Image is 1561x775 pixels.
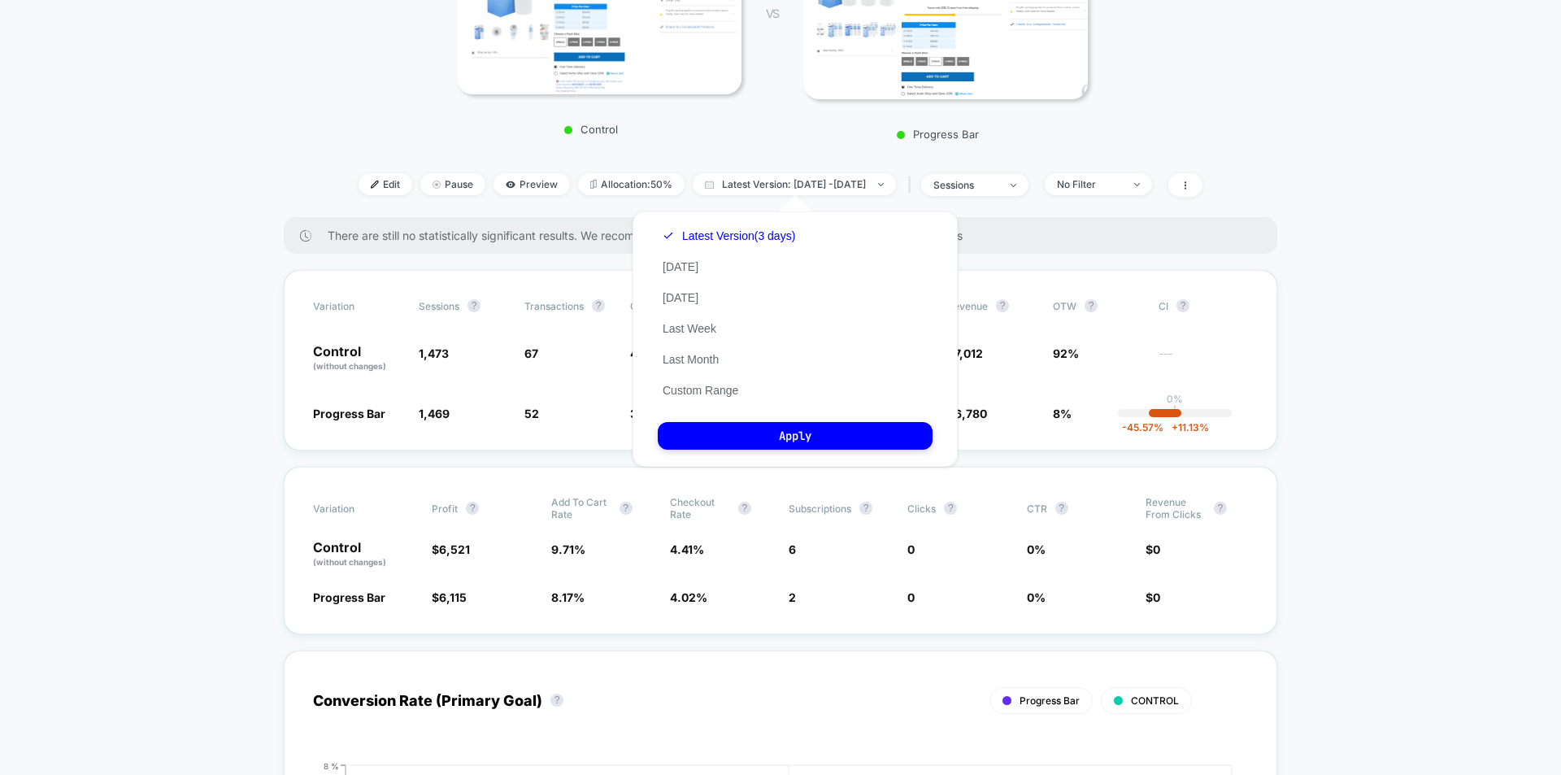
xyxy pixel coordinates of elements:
span: Clicks [907,503,936,515]
button: Latest Version(3 days) [658,229,800,243]
span: Edit [359,173,412,195]
img: end [1011,184,1016,187]
span: 4.02 % [670,590,707,604]
button: [DATE] [658,259,703,274]
span: 6,115 [439,590,467,604]
span: 92% [1053,346,1079,360]
div: No Filter [1057,178,1122,190]
div: sessions [933,179,998,191]
span: There are still no statistically significant results. We recommend waiting a few more days . Time... [328,229,1245,242]
span: $ [432,590,467,604]
span: 0 [1153,590,1160,604]
span: 52 [524,407,539,420]
span: Transactions [524,300,584,312]
span: Revenue From Clicks [1146,496,1206,520]
button: Last Week [658,321,721,336]
button: ? [1055,502,1068,515]
span: 0 [907,590,915,604]
span: $ [432,542,470,556]
span: 0 [907,542,915,556]
span: 9.71 % [551,542,585,556]
span: 2 [789,590,796,604]
p: | [1173,405,1176,417]
span: CTR [1027,503,1047,515]
span: 6 [789,542,796,556]
button: ? [620,502,633,515]
span: 1,469 [419,407,450,420]
span: 11.13 % [1163,421,1209,433]
span: Sessions [419,300,459,312]
button: Apply [658,422,933,450]
button: ? [466,502,479,515]
img: end [1134,183,1140,186]
span: 4.41 % [670,542,704,556]
span: Progress Bar [313,407,385,420]
button: ? [944,502,957,515]
button: ? [859,502,872,515]
span: 0 % [1027,590,1046,604]
span: Variation [313,299,402,312]
button: ? [1085,299,1098,312]
span: Progress Bar [1020,694,1080,707]
span: -45.57 % [1122,421,1163,433]
span: Subscriptions [789,503,851,515]
span: Pause [420,173,485,195]
span: (without changes) [313,361,386,371]
span: Latest Version: [DATE] - [DATE] [693,173,896,195]
span: 8% [1053,407,1072,420]
span: Allocation: 50% [578,173,685,195]
button: Last Month [658,352,724,367]
img: end [433,181,441,189]
span: --- [1159,349,1248,372]
span: $ [1146,590,1160,604]
span: Checkout Rate [670,496,730,520]
span: + [1172,421,1178,433]
button: ? [996,299,1009,312]
p: 0% [1167,393,1183,405]
button: ? [592,299,605,312]
button: Custom Range [658,383,743,398]
span: CI [1159,299,1248,312]
button: ? [1176,299,1189,312]
span: Progress Bar [313,590,385,604]
img: edit [371,181,379,189]
span: 6,521 [439,542,470,556]
span: Add To Cart Rate [551,496,611,520]
span: 0 [1153,542,1160,556]
span: $ [1146,542,1160,556]
span: 67 [524,346,538,360]
button: ? [550,694,563,707]
span: 8.17 % [551,590,585,604]
span: (without changes) [313,557,386,567]
p: Control [313,345,402,372]
button: [DATE] [658,290,703,305]
button: ? [467,299,480,312]
tspan: 8 % [324,761,339,771]
span: CONTROL [1131,694,1179,707]
p: Control [449,123,733,136]
p: Control [313,541,415,568]
span: VS [766,7,779,20]
span: | [904,173,921,197]
img: end [878,183,884,186]
img: calendar [705,181,714,189]
button: ? [1214,502,1227,515]
span: 0 % [1027,542,1046,556]
button: ? [738,502,751,515]
span: 1,473 [419,346,449,360]
span: Variation [313,496,402,520]
p: Progress Bar [795,128,1080,141]
span: Preview [494,173,570,195]
span: Profit [432,503,458,515]
span: OTW [1053,299,1142,312]
img: rebalance [590,180,597,189]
